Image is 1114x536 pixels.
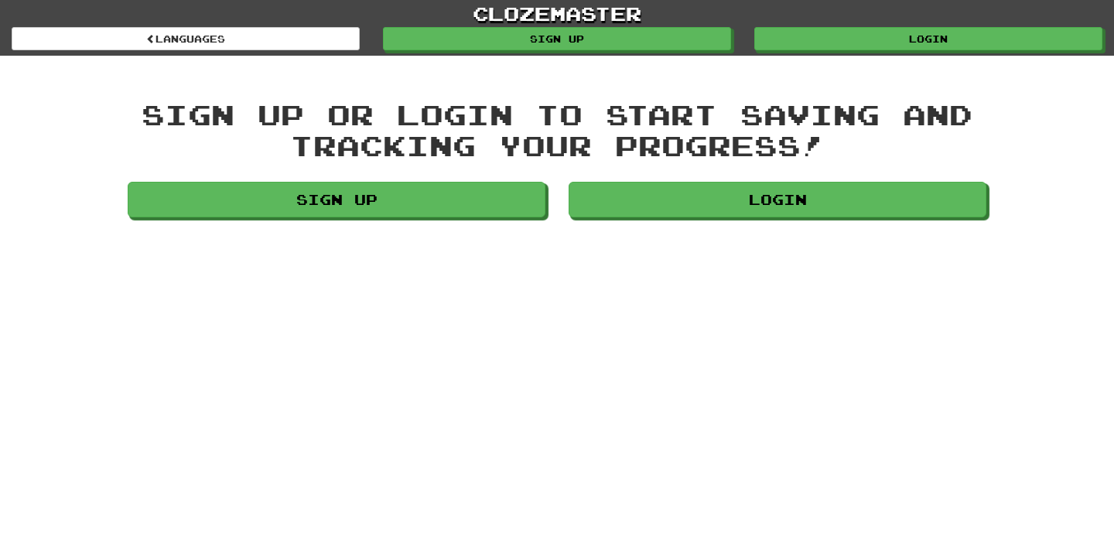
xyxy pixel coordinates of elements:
a: Languages [12,27,360,50]
a: Sign up [383,27,731,50]
div: Sign up or login to start saving and tracking your progress! [128,99,986,160]
a: Login [754,27,1102,50]
a: Login [569,182,986,217]
a: Sign up [128,182,545,217]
